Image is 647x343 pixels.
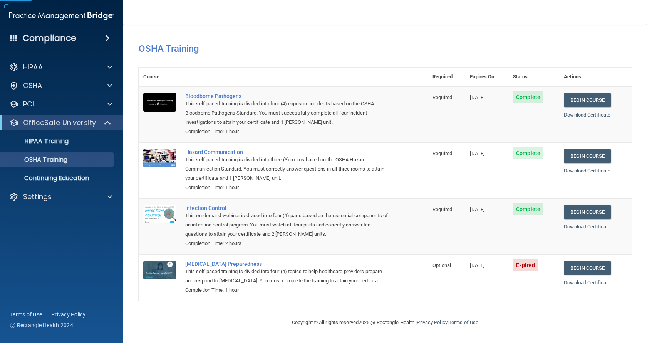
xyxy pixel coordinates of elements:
[513,259,538,271] span: Expired
[185,183,389,192] div: Completion Time: 1 hour
[564,149,611,163] a: Begin Course
[449,319,478,325] a: Terms of Use
[432,262,451,268] span: Optional
[245,310,526,335] div: Copyright © All rights reserved 2025 @ Rectangle Health | |
[185,149,389,155] a: Hazard Communication
[185,286,389,295] div: Completion Time: 1 hour
[23,81,42,90] p: OSHA
[564,168,610,174] a: Download Certificate
[185,267,389,286] div: This self-paced training is divided into four (4) topics to help healthcare providers prepare and...
[564,224,610,230] a: Download Certificate
[9,192,112,201] a: Settings
[564,205,611,219] a: Begin Course
[432,95,452,100] span: Required
[559,68,632,86] th: Actions
[51,311,86,318] a: Privacy Policy
[185,127,389,136] div: Completion Time: 1 hour
[564,112,610,118] a: Download Certificate
[10,311,42,318] a: Terms of Use
[139,68,181,86] th: Course
[470,262,484,268] span: [DATE]
[23,63,43,72] p: HIPAA
[432,150,452,156] span: Required
[564,261,611,275] a: Begin Course
[5,156,67,164] p: OSHA Training
[23,192,52,201] p: Settings
[10,321,73,329] span: Ⓒ Rectangle Health 2024
[185,239,389,248] div: Completion Time: 2 hours
[185,211,389,239] div: This on-demand webinar is divided into four (4) parts based on the essential components of an inf...
[564,280,610,286] a: Download Certificate
[513,203,543,215] span: Complete
[470,206,484,212] span: [DATE]
[465,68,508,86] th: Expires On
[432,206,452,212] span: Required
[564,93,611,107] a: Begin Course
[513,147,543,159] span: Complete
[9,118,112,127] a: OfficeSafe University
[185,99,389,127] div: This self-paced training is divided into four (4) exposure incidents based on the OSHA Bloodborne...
[9,100,112,109] a: PCI
[23,100,34,109] p: PCI
[470,95,484,100] span: [DATE]
[417,319,447,325] a: Privacy Policy
[508,68,559,86] th: Status
[23,118,96,127] p: OfficeSafe University
[470,150,484,156] span: [DATE]
[185,155,389,183] div: This self-paced training is divided into three (3) rooms based on the OSHA Hazard Communication S...
[5,174,110,182] p: Continuing Education
[9,8,114,24] img: PMB logo
[428,68,465,86] th: Required
[139,43,632,54] h4: OSHA Training
[23,33,76,44] h4: Compliance
[513,91,543,103] span: Complete
[5,137,69,145] p: HIPAA Training
[9,81,112,90] a: OSHA
[185,93,389,99] a: Bloodborne Pathogens
[185,205,389,211] a: Infection Control
[9,63,112,72] a: HIPAA
[185,261,389,267] a: [MEDICAL_DATA] Preparedness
